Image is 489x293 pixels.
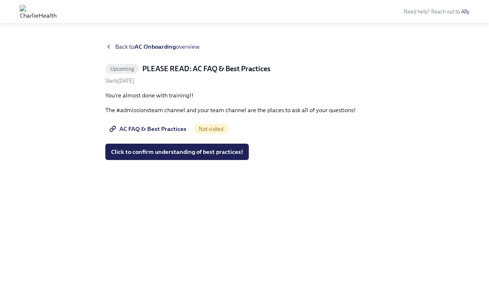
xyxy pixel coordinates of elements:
[105,66,139,72] span: Upcoming
[105,144,249,160] button: Click to confirm understanding of best practices!
[111,148,243,156] span: Click to confirm understanding of best practices!
[142,64,271,74] h5: PLEASE READ: AC FAQ & Best Practices
[194,126,229,132] span: Not visited
[134,43,176,50] strong: AC Onboarding
[105,106,384,114] p: The #admissionsteam channel and your team channel are the places to ask all of your questions!
[105,91,384,99] p: You're almost done with training!!
[105,78,134,84] span: Friday, October 24th 2025, 10:00 am
[115,43,200,51] span: Back to overview
[105,121,192,137] a: AC FAQ & Best Practices
[20,5,57,18] img: CharlieHealth
[111,125,187,133] span: AC FAQ & Best Practices
[404,9,469,15] span: Need help? Reach out to
[105,43,384,51] a: Back toAC Onboardingoverview
[461,9,469,15] a: Ally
